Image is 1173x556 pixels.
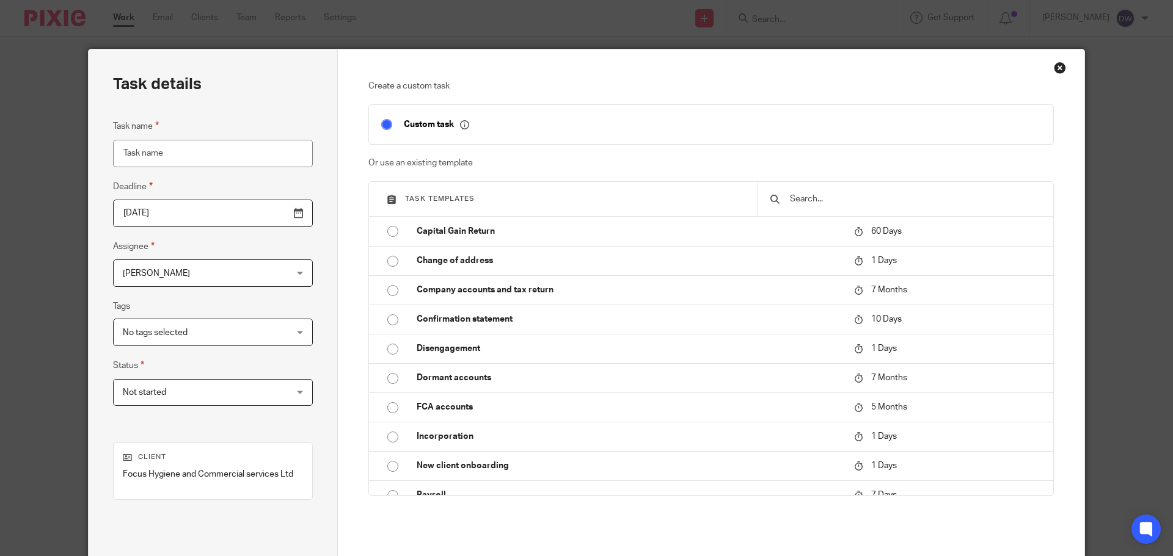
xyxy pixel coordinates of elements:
[405,195,475,202] span: Task templates
[417,372,842,384] p: Dormant accounts
[368,157,1054,169] p: Or use an existing template
[1054,62,1066,74] div: Close this dialog window
[123,468,303,480] p: Focus Hygiene and Commercial services Ltd
[417,225,842,237] p: Capital Gain Return
[871,256,897,265] span: 1 Days
[113,179,153,193] label: Deadline
[417,342,842,355] p: Disengagement
[113,119,159,133] label: Task name
[123,452,303,462] p: Client
[123,388,166,397] span: Not started
[113,200,313,227] input: Pick a date
[871,227,902,236] span: 60 Days
[368,80,1054,92] p: Create a custom task
[113,239,155,253] label: Assignee
[417,430,842,442] p: Incorporation
[123,328,188,337] span: No tags selected
[871,461,897,470] span: 1 Days
[871,403,907,411] span: 5 Months
[871,491,897,499] span: 7 Days
[417,313,842,325] p: Confirmation statement
[417,401,842,413] p: FCA accounts
[417,284,842,296] p: Company accounts and tax return
[871,315,902,323] span: 10 Days
[113,140,313,167] input: Task name
[123,269,190,278] span: [PERSON_NAME]
[113,358,144,372] label: Status
[871,432,897,441] span: 1 Days
[871,374,907,382] span: 7 Months
[871,286,907,294] span: 7 Months
[417,255,842,267] p: Change of address
[871,344,897,353] span: 1 Days
[417,460,842,472] p: New client onboarding
[113,300,130,312] label: Tags
[789,192,1041,206] input: Search...
[404,119,469,130] p: Custom task
[113,74,202,95] h2: Task details
[417,489,842,501] p: Payroll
